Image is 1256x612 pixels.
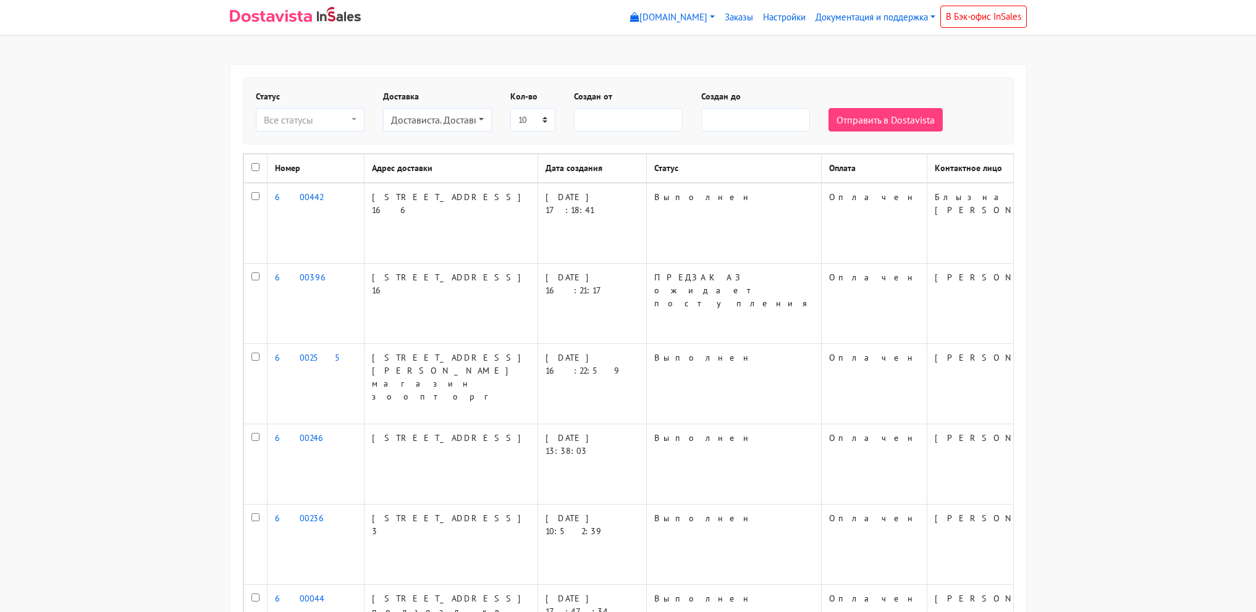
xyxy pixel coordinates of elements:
label: Статус [256,90,280,103]
td: [DATE] 10:52:39 [537,505,646,585]
td: Выполнен [646,183,821,264]
a: 600396 [275,272,345,283]
td: [PERSON_NAME] [927,424,1088,505]
a: 600442 [275,191,323,203]
td: [DATE] 16:21:17 [537,264,646,344]
td: Оплачен [821,424,927,505]
td: [STREET_ADDRESS] 16 [364,264,537,344]
td: [STREET_ADDRESS][PERSON_NAME] магазин зоопторг [364,344,537,424]
label: Создан до [701,90,741,103]
td: [STREET_ADDRESS] 3 [364,505,537,585]
button: Все статусы [256,108,365,132]
td: [PERSON_NAME] [927,264,1088,344]
button: Отправить в Dostavista [828,108,943,132]
div: Достависта. Доставка день в день В пределах КАД. [391,112,476,127]
td: [PERSON_NAME] [927,505,1088,585]
a: Документация и поддержка [811,6,940,30]
a: Настройки [758,6,811,30]
td: [STREET_ADDRESS] 166 [364,183,537,264]
th: Контактное лицо [927,154,1088,183]
td: [DATE] 16:22:59 [537,344,646,424]
th: Номер [267,154,364,183]
th: Дата создания [537,154,646,183]
td: Оплачен [821,344,927,424]
td: Выполнен [646,344,821,424]
td: ПРЕДЗАКАЗ ожидает поступления [646,264,821,344]
a: 600044 [275,593,324,604]
td: Оплачен [821,183,927,264]
th: Оплата [821,154,927,183]
td: Оплачен [821,505,927,585]
img: InSales [317,7,361,22]
td: Выполнен [646,505,821,585]
a: 600255 [275,352,356,363]
button: Достависта. Доставка день в день В пределах КАД. [383,108,492,132]
a: В Бэк-офис InSales [940,6,1027,28]
td: [DATE] 13:38:03 [537,424,646,505]
td: Оплачен [821,264,927,344]
label: Создан от [574,90,612,103]
a: 600236 [275,513,344,524]
div: Все статусы [264,112,349,127]
img: Dostavista - срочная курьерская служба доставки [230,10,312,22]
td: Выполнен [646,424,821,505]
td: [STREET_ADDRESS] [364,424,537,505]
th: Статус [646,154,821,183]
a: 600246 [275,432,343,443]
td: [PERSON_NAME] [927,344,1088,424]
td: [DATE] 17:18:41 [537,183,646,264]
label: Кол-во [510,90,537,103]
th: Адрес доставки [364,154,537,183]
a: Заказы [720,6,758,30]
a: [DOMAIN_NAME] [625,6,720,30]
td: Блызна [PERSON_NAME] [927,183,1088,264]
label: Доставка [383,90,419,103]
